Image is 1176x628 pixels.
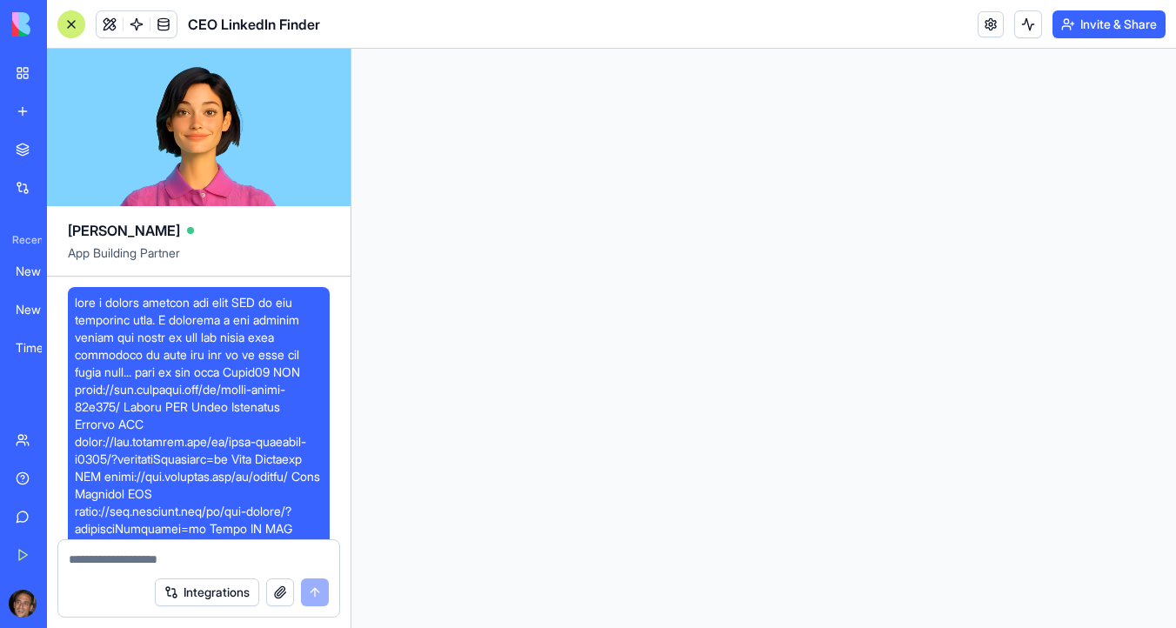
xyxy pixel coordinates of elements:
[68,244,330,276] span: App Building Partner
[5,292,75,327] a: New App
[16,301,64,318] div: New App
[16,263,64,280] div: New App
[155,578,259,606] button: Integrations
[9,590,37,618] img: ACg8ocKwlY-G7EnJG7p3bnYwdp_RyFFHyn9MlwQjYsG_56ZlydI1TXjL_Q=s96-c
[12,12,120,37] img: logo
[188,14,320,35] span: CEO LinkedIn Finder
[16,339,64,357] div: TimeTracker Pro
[68,220,180,241] span: [PERSON_NAME]
[5,331,75,365] a: TimeTracker Pro
[1052,10,1166,38] button: Invite & Share
[5,233,42,247] span: Recent
[5,254,75,289] a: New App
